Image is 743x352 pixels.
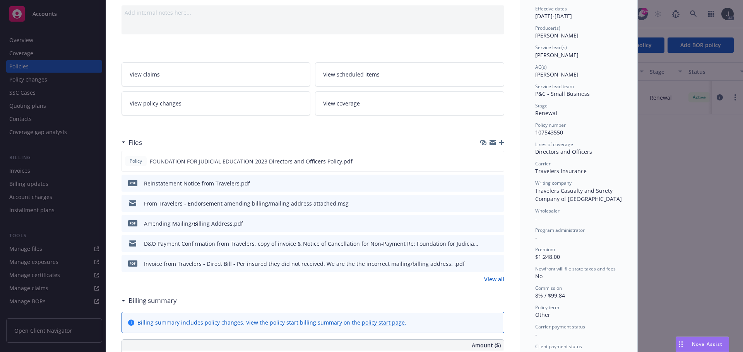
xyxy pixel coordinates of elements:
span: [PERSON_NAME] [535,51,579,59]
button: preview file [494,219,501,228]
div: Drag to move [676,337,686,352]
span: View claims [130,70,160,78]
button: preview file [494,199,501,207]
span: pdf [128,260,137,266]
div: Billing summary [122,296,177,306]
span: P&C - Small Business [535,90,590,97]
button: download file [482,260,488,268]
span: Producer(s) [535,25,560,31]
span: Effective dates [535,5,567,12]
span: Service lead team [535,83,574,90]
div: From Travelers - Endorsement amending billing/mailing address attached.msg [144,199,349,207]
span: View coverage [323,99,360,107]
span: No [535,272,543,280]
span: Travelers Insurance [535,167,587,175]
span: $1,248.00 [535,253,560,260]
span: Other [535,311,550,318]
span: - [535,331,537,338]
h3: Billing summary [128,296,177,306]
span: FOUNDATION FOR JUDICIAL EDUCATION 2023 Directors and Officers Policy.pdf [150,157,353,165]
h3: Files [128,138,142,148]
span: Newfront will file state taxes and fees [535,265,616,272]
span: Program administrator [535,227,585,233]
span: AC(s) [535,64,547,70]
div: Files [122,138,142,148]
span: 8% / $99.84 [535,292,565,299]
span: - [535,214,537,222]
span: Service lead(s) [535,44,567,51]
button: download file [482,199,488,207]
div: [DATE] - [DATE] [535,5,622,20]
button: download file [481,157,488,165]
span: Writing company [535,180,572,186]
span: Wholesaler [535,207,560,214]
button: download file [482,240,488,248]
a: View policy changes [122,91,311,116]
div: Amending Mailing/Billing Address.pdf [144,219,243,228]
span: Commission [535,285,562,291]
span: Nova Assist [692,341,722,347]
span: View policy changes [130,99,181,107]
span: Client payment status [535,343,582,350]
span: pdf [128,180,137,186]
div: Reinstatement Notice from Travelers.pdf [144,179,250,187]
button: download file [482,219,488,228]
a: View coverage [315,91,504,116]
span: Carrier [535,160,551,167]
span: [PERSON_NAME] [535,71,579,78]
span: Travelers Casualty and Surety Company of [GEOGRAPHIC_DATA] [535,187,622,202]
div: Billing summary includes policy changes. View the policy start billing summary on the . [137,318,406,326]
span: Policy term [535,304,559,311]
span: View scheduled items [323,70,380,78]
div: Add internal notes here... [125,9,501,17]
span: 107543550 [535,129,563,136]
span: Policy [128,158,144,165]
span: Stage [535,102,548,109]
button: Nova Assist [676,337,729,352]
a: View claims [122,62,311,87]
div: Invoice from Travelers - Direct Bill - Per insured they did not received. We are the the incorrec... [144,260,465,268]
a: View scheduled items [315,62,504,87]
span: [PERSON_NAME] [535,32,579,39]
button: preview file [494,179,501,187]
button: preview file [494,240,501,248]
span: Renewal [535,109,557,117]
span: pdf [128,220,137,226]
span: - [535,234,537,241]
span: Lines of coverage [535,141,573,148]
div: D&O Payment Confirmation from Travelers, copy of invoice & Notice of Cancellation for Non-Payment... [144,240,479,248]
span: Directors and Officers [535,148,592,155]
button: download file [482,179,488,187]
button: preview file [494,260,501,268]
span: Premium [535,246,555,253]
a: policy start page [362,319,405,326]
a: View all [484,275,504,283]
button: preview file [494,157,501,165]
span: Policy number [535,122,566,128]
span: Carrier payment status [535,323,585,330]
span: Amount ($) [472,341,501,349]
